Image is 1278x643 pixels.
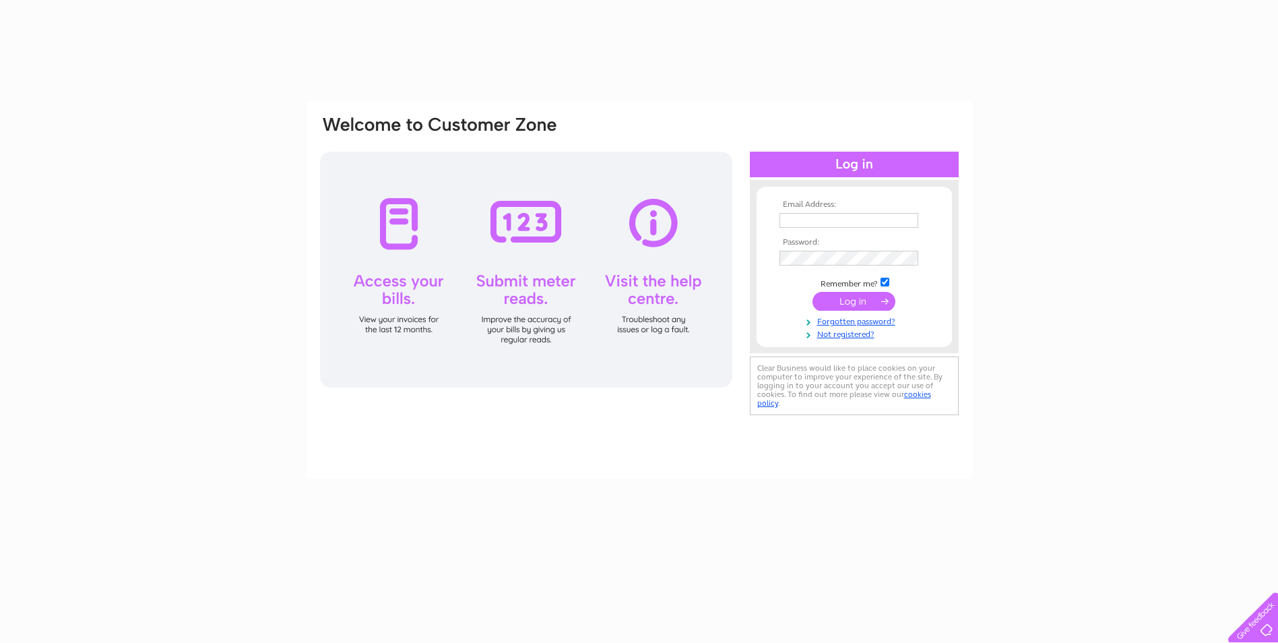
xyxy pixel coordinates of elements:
[776,276,932,289] td: Remember me?
[776,238,932,247] th: Password:
[750,357,959,415] div: Clear Business would like to place cookies on your computer to improve your experience of the sit...
[812,292,895,311] input: Submit
[779,327,932,340] a: Not registered?
[757,390,931,408] a: cookies policy
[776,200,932,210] th: Email Address:
[779,314,932,327] a: Forgotten password?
